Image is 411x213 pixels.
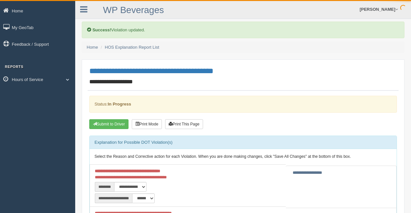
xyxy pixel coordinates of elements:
div: Explanation for Possible DOT Violation(s) [90,136,397,149]
strong: In Progress [108,102,131,106]
div: Select the Reason and Corrective action for each Violation. When you are done making changes, cli... [90,149,397,165]
button: Print Mode [132,119,162,129]
button: Submit To Driver [89,119,128,129]
a: HOS Explanation Report List [105,45,159,50]
b: Success! [93,27,111,32]
div: Status: [89,96,397,112]
a: Home [87,45,98,50]
button: Print This Page [165,119,203,129]
a: WP Beverages [103,5,164,15]
div: Violation updated. [82,22,404,38]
